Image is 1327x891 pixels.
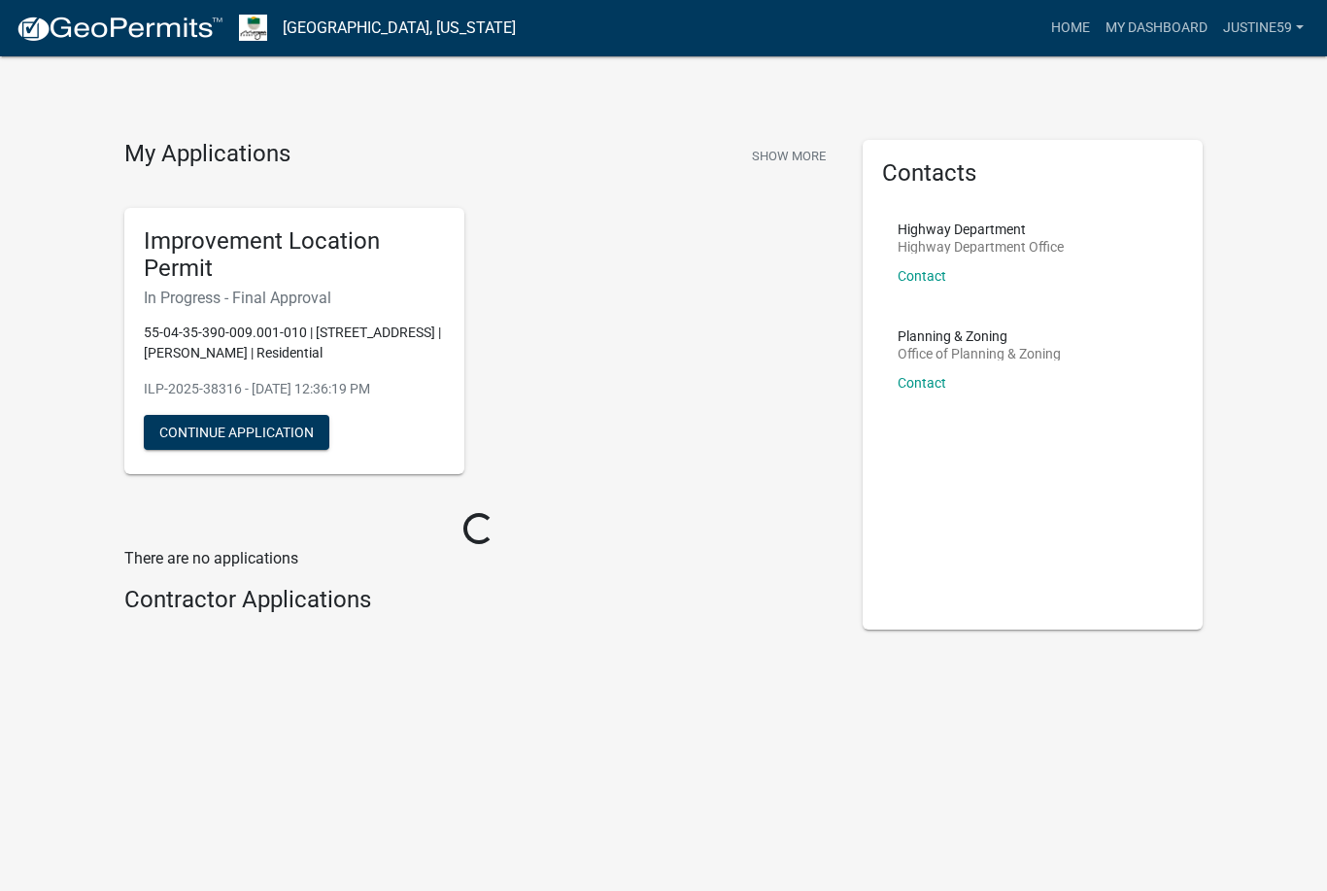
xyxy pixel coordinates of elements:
[144,289,445,307] h6: In Progress - Final Approval
[144,323,445,363] p: 55-04-35-390-009.001-010 | [STREET_ADDRESS] | [PERSON_NAME] | Residential
[898,329,1061,343] p: Planning & Zoning
[1215,10,1311,47] a: justine59
[144,227,445,284] h5: Improvement Location Permit
[1043,10,1098,47] a: Home
[1098,10,1215,47] a: My Dashboard
[898,240,1064,254] p: Highway Department Office
[898,268,946,284] a: Contact
[124,140,290,169] h4: My Applications
[882,159,1183,188] h5: Contacts
[239,15,267,41] img: Morgan County, Indiana
[144,415,329,450] button: Continue Application
[124,586,834,614] h4: Contractor Applications
[898,347,1061,360] p: Office of Planning & Zoning
[898,223,1064,236] p: Highway Department
[744,140,834,172] button: Show More
[144,379,445,399] p: ILP-2025-38316 - [DATE] 12:36:19 PM
[124,586,834,622] wm-workflow-list-section: Contractor Applications
[283,12,516,45] a: [GEOGRAPHIC_DATA], [US_STATE]
[898,375,946,391] a: Contact
[124,547,834,570] p: There are no applications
